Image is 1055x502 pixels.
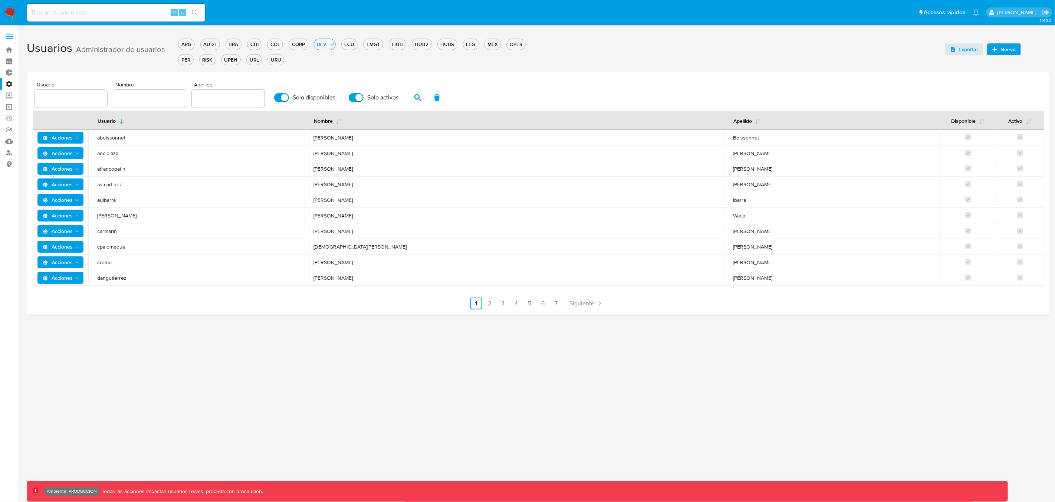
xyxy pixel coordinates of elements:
[47,490,97,493] p: Ambiente: PRODUCCIÓN
[171,9,177,16] span: ⌥
[187,7,202,18] button: search-icon
[997,9,1039,16] p: yamil.zavala@mercadolibre.com
[181,9,184,16] span: s
[27,8,205,17] input: Buscar usuario o caso...
[1042,9,1049,16] a: Salir
[924,9,966,16] span: Accesos rápidos
[973,9,979,16] a: Notificaciones
[100,488,263,495] p: Todas las acciones impactan usuarios reales, proceda con precaución.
